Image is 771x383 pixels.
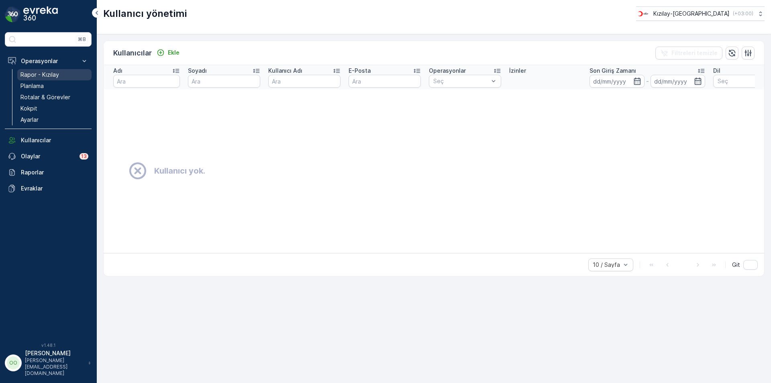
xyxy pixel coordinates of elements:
div: OO [7,356,20,369]
p: Raporlar [21,168,88,176]
span: Git [732,261,740,269]
button: Kızılay-[GEOGRAPHIC_DATA](+03:00) [636,6,765,21]
input: dd/mm/yyyy [589,75,645,88]
a: Rotalar & Görevler [17,92,92,103]
a: Olaylar13 [5,148,92,164]
button: Filtreleri temizle [655,47,722,59]
p: 13 [81,153,87,160]
p: Kullanıcılar [21,136,88,144]
p: [PERSON_NAME] [25,349,84,357]
p: İzinler [509,67,526,75]
p: Filtreleri temizle [671,49,718,57]
span: v 1.48.1 [5,343,92,348]
p: Kullanıcı yönetimi [103,7,187,20]
p: - [646,76,649,86]
h2: Kullanıcı yok. [154,165,205,177]
p: ⌘B [78,36,86,43]
p: ( +03:00 ) [733,10,753,17]
p: Evraklar [21,184,88,193]
input: Ara [113,75,180,88]
img: logo_dark-DEwI_e13.png [23,6,58,23]
p: Rotalar & Görevler [20,93,70,101]
p: Ekle [168,49,179,57]
input: Ara [188,75,260,88]
a: Rapor - Kızılay [17,69,92,80]
p: Kullanıcılar [113,47,152,59]
p: Planlama [20,82,44,90]
p: Seç [433,77,489,85]
input: dd/mm/yyyy [651,75,706,88]
p: Operasyonlar [21,57,75,65]
p: Ayarlar [20,116,39,124]
a: Planlama [17,80,92,92]
button: Operasyonlar [5,53,92,69]
p: [PERSON_NAME][EMAIL_ADDRESS][DOMAIN_NAME] [25,357,84,377]
button: Ekle [153,48,183,57]
p: Kokpit [20,104,37,113]
button: OO[PERSON_NAME][PERSON_NAME][EMAIL_ADDRESS][DOMAIN_NAME] [5,349,92,377]
a: Kokpit [17,103,92,114]
p: Adı [113,67,122,75]
a: Kullanıcılar [5,132,92,148]
p: Rapor - Kızılay [20,71,59,79]
img: k%C4%B1z%C4%B1lay.png [636,9,650,18]
p: Soyadı [188,67,207,75]
input: Ara [349,75,421,88]
p: Son Giriş Zamanı [589,67,636,75]
a: Evraklar [5,180,92,197]
p: Kızılay-[GEOGRAPHIC_DATA] [653,10,730,18]
p: Kullanıcı Adı [268,67,302,75]
a: Raporlar [5,164,92,180]
p: Dil [713,67,720,75]
p: Olaylar [21,152,75,160]
p: E-Posta [349,67,371,75]
input: Ara [268,75,341,88]
p: Operasyonlar [429,67,466,75]
a: Ayarlar [17,114,92,125]
img: logo [5,6,21,23]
